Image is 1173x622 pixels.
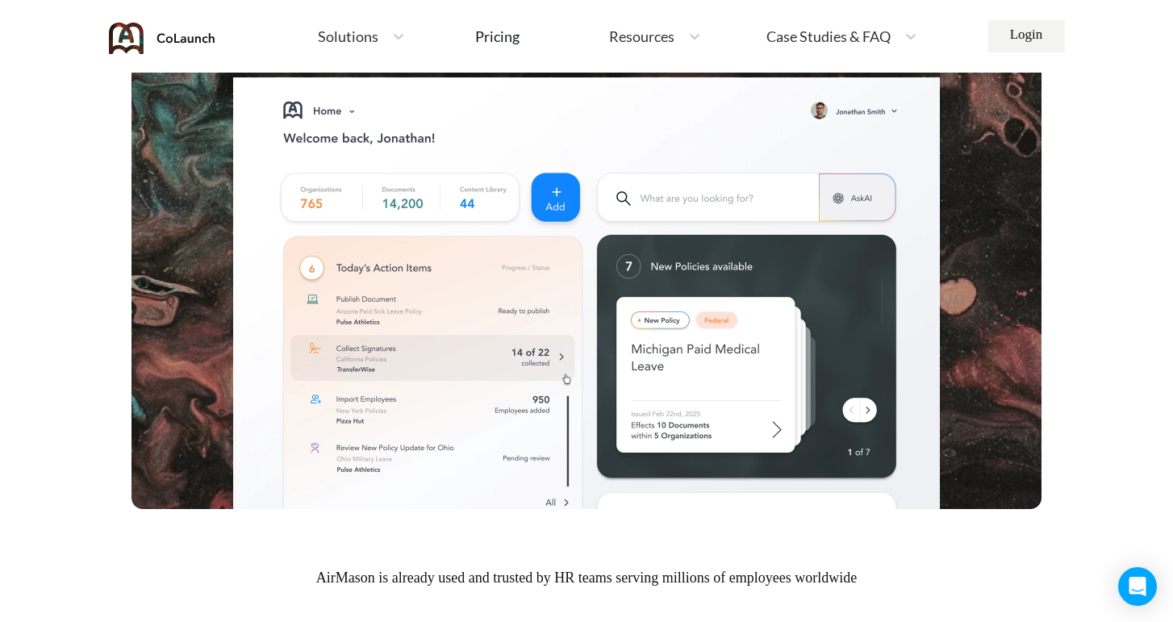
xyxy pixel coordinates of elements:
a: Login [988,20,1065,52]
img: coLaunch [109,23,215,54]
span: Resources [609,29,674,44]
span: AirMason is already used and trusted by HR teams serving millions of employees worldwide [131,567,1042,589]
span: Solutions [318,29,378,44]
span: Case Studies & FAQ [766,29,891,44]
div: Open Intercom Messenger [1118,567,1157,606]
div: Pricing [475,29,520,44]
a: Pricing [475,22,520,51]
